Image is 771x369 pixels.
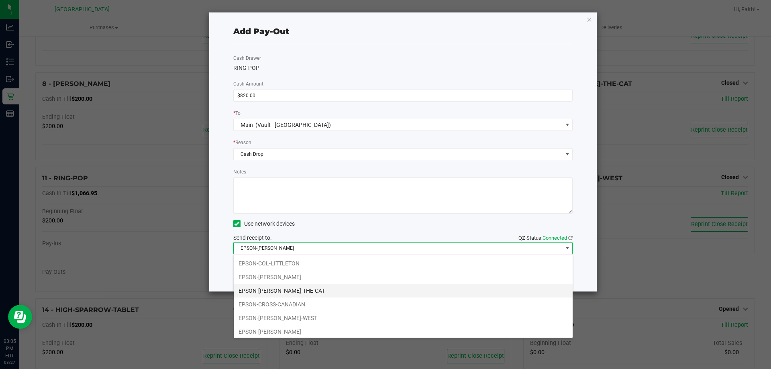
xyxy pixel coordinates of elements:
[234,298,573,311] li: EPSON-CROSS-CANADIAN
[233,55,261,62] label: Cash Drawer
[234,325,573,338] li: EPSON-[PERSON_NAME]
[234,243,563,254] span: EPSON-[PERSON_NAME]
[8,305,32,329] iframe: Resource center
[234,149,563,160] span: Cash Drop
[518,235,573,241] span: QZ Status:
[233,81,263,87] span: Cash Amount
[543,235,567,241] span: Connected
[233,139,251,146] label: Reason
[233,110,241,117] label: To
[234,311,573,325] li: EPSON-[PERSON_NAME]-WEST
[234,257,573,270] li: EPSON-COL-LITTLETON
[233,64,573,72] div: RING-POP
[233,234,271,241] span: Send receipt to:
[234,284,573,298] li: EPSON-[PERSON_NAME]-THE-CAT
[233,168,246,175] label: Notes
[234,270,573,284] li: EPSON-[PERSON_NAME]
[255,122,331,128] span: (Vault - [GEOGRAPHIC_DATA])
[233,25,289,37] div: Add Pay-Out
[233,220,295,228] label: Use network devices
[241,122,253,128] span: Main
